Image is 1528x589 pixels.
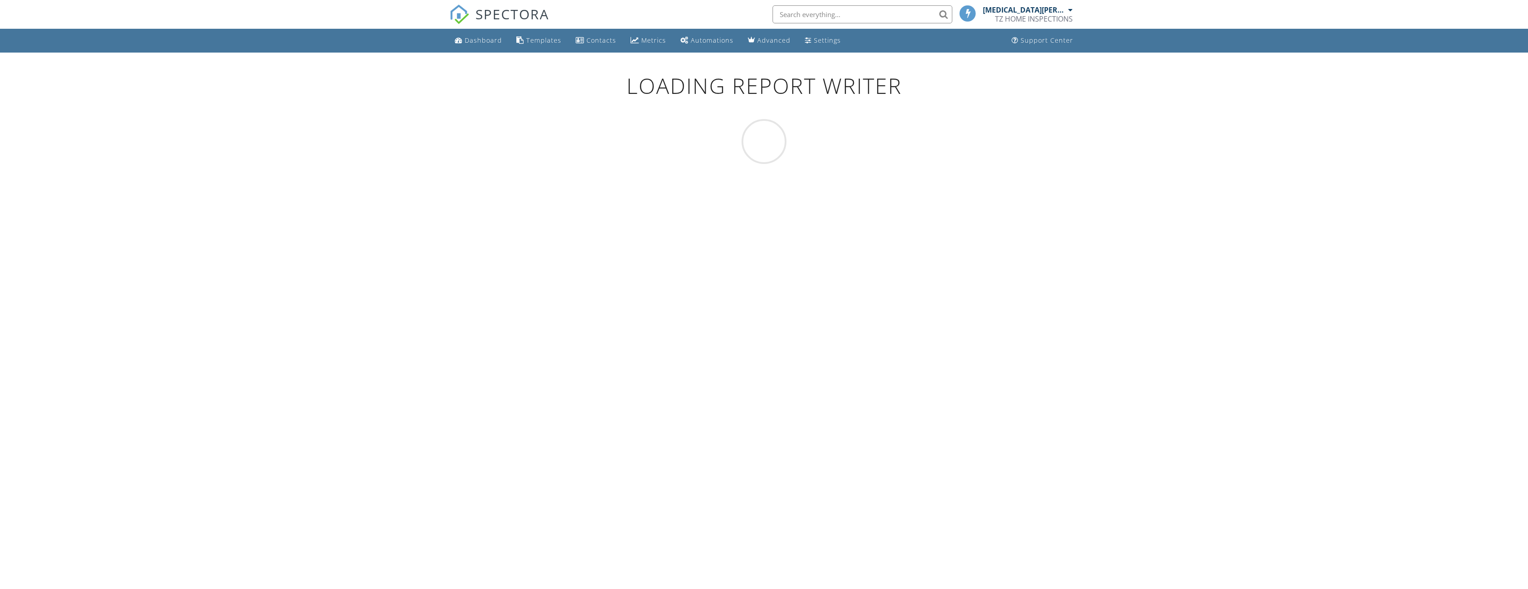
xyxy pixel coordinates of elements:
div: [MEDICAL_DATA][PERSON_NAME] [983,5,1066,14]
div: Dashboard [465,36,502,44]
a: Support Center [1008,32,1077,49]
span: SPECTORA [475,4,549,23]
div: Support Center [1021,36,1073,44]
a: Advanced [744,32,794,49]
a: Metrics [627,32,670,49]
a: Templates [513,32,565,49]
a: Automations (Basic) [677,32,737,49]
div: Settings [814,36,841,44]
a: SPECTORA [449,12,549,31]
a: Dashboard [451,32,506,49]
div: Advanced [757,36,791,44]
a: Settings [801,32,844,49]
div: Automations [691,36,733,44]
div: Metrics [641,36,666,44]
a: Contacts [572,32,620,49]
input: Search everything... [773,5,952,23]
div: Templates [526,36,561,44]
div: Contacts [586,36,616,44]
img: The Best Home Inspection Software - Spectora [449,4,469,24]
div: TZ HOME INSPECTIONS [995,14,1073,23]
